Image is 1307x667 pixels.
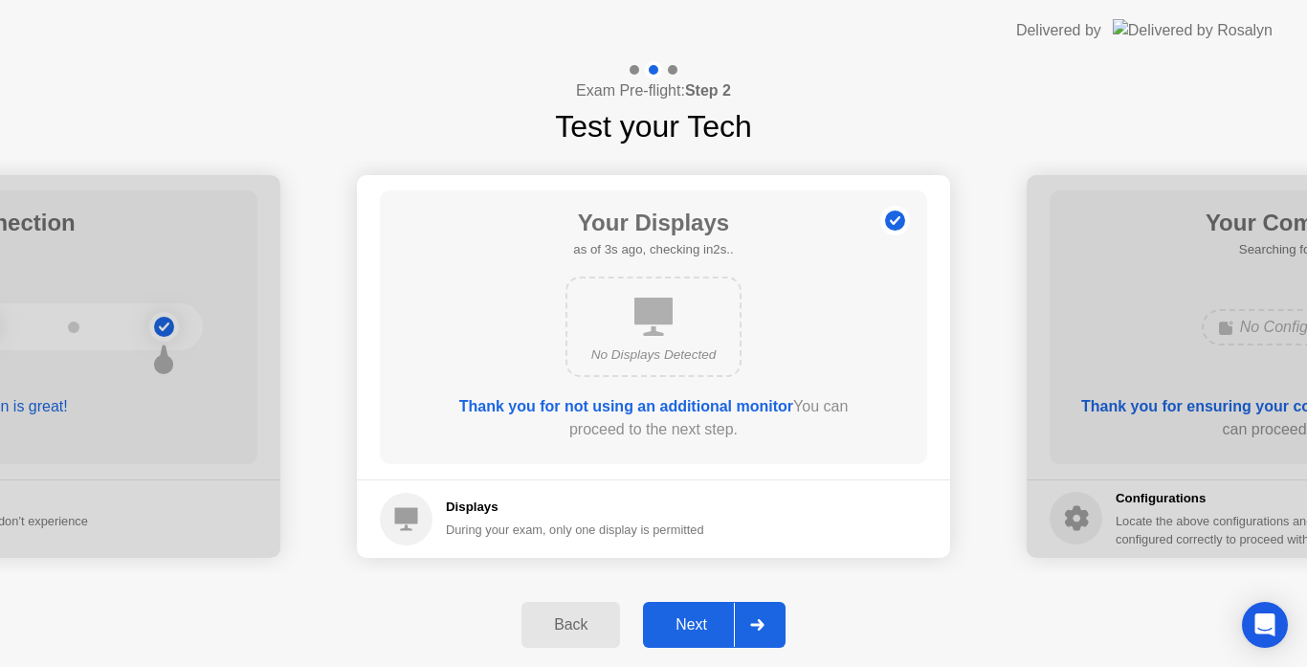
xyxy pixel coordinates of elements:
[649,616,734,634] div: Next
[527,616,614,634] div: Back
[573,240,733,259] h5: as of 3s ago, checking in2s..
[446,498,704,517] h5: Displays
[434,395,873,441] div: You can proceed to the next step.
[521,602,620,648] button: Back
[576,79,731,102] h4: Exam Pre-flight:
[685,82,731,99] b: Step 2
[1242,602,1288,648] div: Open Intercom Messenger
[583,345,724,365] div: No Displays Detected
[643,602,786,648] button: Next
[459,398,793,414] b: Thank you for not using an additional monitor
[555,103,752,149] h1: Test your Tech
[446,521,704,539] div: During your exam, only one display is permitted
[1016,19,1101,42] div: Delivered by
[1113,19,1273,41] img: Delivered by Rosalyn
[573,206,733,240] h1: Your Displays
